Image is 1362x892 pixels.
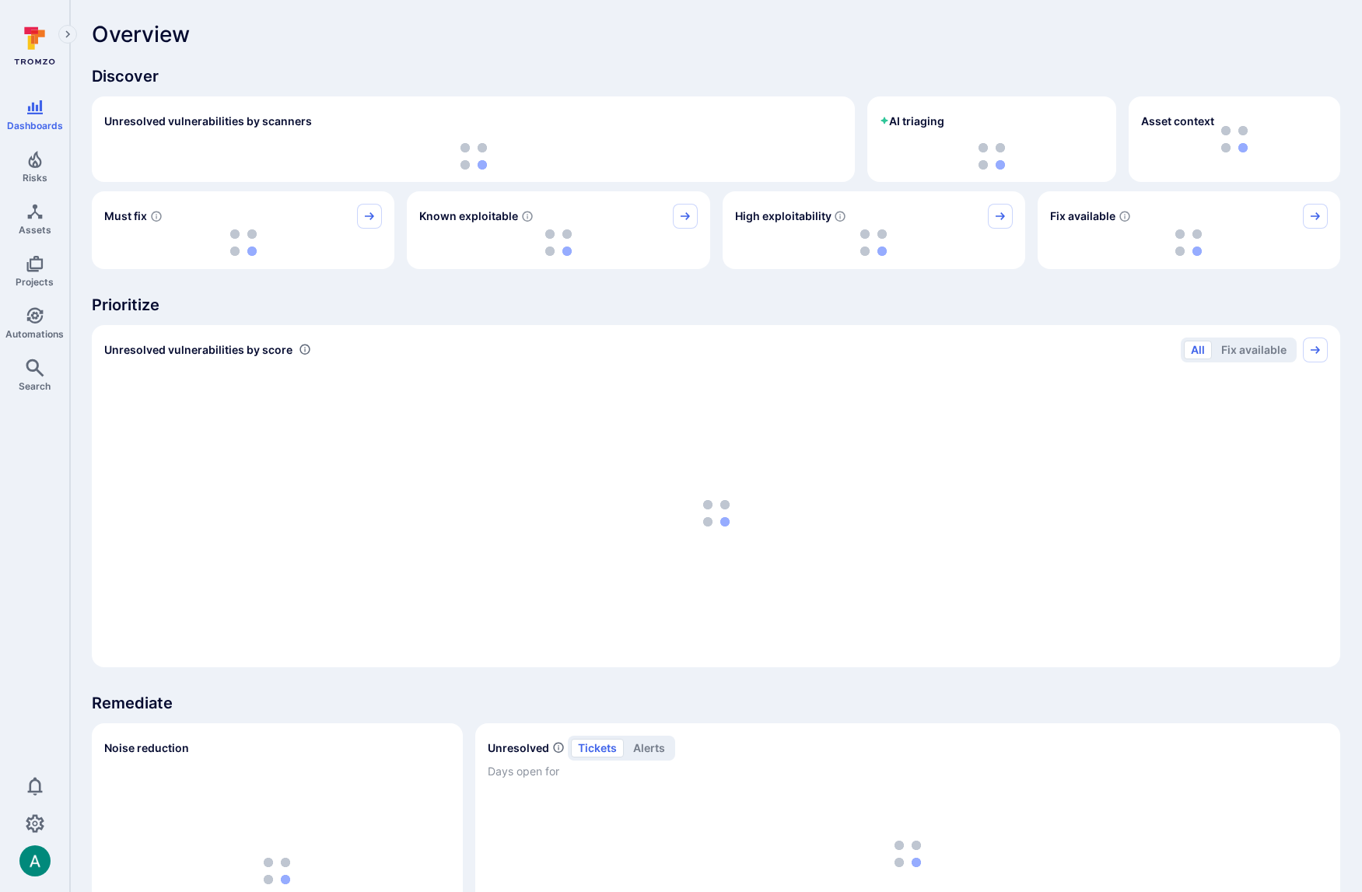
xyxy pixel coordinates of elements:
[488,740,549,756] h2: Unresolved
[571,739,624,757] button: tickets
[860,229,887,256] img: Loading...
[23,172,47,184] span: Risks
[92,294,1340,316] span: Prioritize
[1214,341,1294,359] button: Fix available
[58,25,77,44] button: Expand navigation menu
[419,208,518,224] span: Known exploitable
[880,143,1104,170] div: loading spinner
[1038,191,1340,269] div: Fix available
[19,845,51,876] div: Arjan Dehar
[16,276,54,288] span: Projects
[1175,229,1202,256] img: Loading...
[552,740,565,756] span: Number of unresolved items by priority and days open
[419,229,697,257] div: loading spinner
[19,380,51,392] span: Search
[104,342,292,358] span: Unresolved vulnerabilities by score
[19,845,51,876] img: ACg8ocLSa5mPYBaXNx3eFu_EmspyJX0laNWN7cXOFirfQ7srZveEpg=s96-c
[19,224,51,236] span: Assets
[264,858,290,884] img: Loading...
[1050,229,1328,257] div: loading spinner
[979,143,1005,170] img: Loading...
[150,210,163,222] svg: Risk score >=40 , missed SLA
[92,65,1340,87] span: Discover
[880,114,944,129] h2: AI triaging
[104,114,312,129] h2: Unresolved vulnerabilities by scanners
[460,143,487,170] img: Loading...
[488,764,1328,779] span: Days open for
[735,208,832,224] span: High exploitability
[1119,210,1131,222] svg: Vulnerabilities with fix available
[104,372,1328,655] div: loading spinner
[1184,341,1212,359] button: All
[62,28,73,41] i: Expand navigation menu
[407,191,709,269] div: Known exploitable
[723,191,1025,269] div: High exploitability
[230,229,257,256] img: Loading...
[104,143,842,170] div: loading spinner
[1050,208,1115,224] span: Fix available
[104,208,147,224] span: Must fix
[834,210,846,222] svg: EPSS score ≥ 0.7
[703,500,730,526] img: Loading...
[626,739,672,757] button: alerts
[521,210,534,222] svg: Confirmed exploitable by KEV
[299,341,311,358] div: Number of vulnerabilities in status 'Open' 'Triaged' and 'In process' grouped by score
[92,692,1340,714] span: Remediate
[104,229,382,257] div: loading spinner
[735,229,1013,257] div: loading spinner
[5,328,64,340] span: Automations
[7,120,63,131] span: Dashboards
[92,191,394,269] div: Must fix
[1141,114,1214,129] span: Asset context
[104,741,189,754] span: Noise reduction
[92,22,190,47] span: Overview
[545,229,572,256] img: Loading...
